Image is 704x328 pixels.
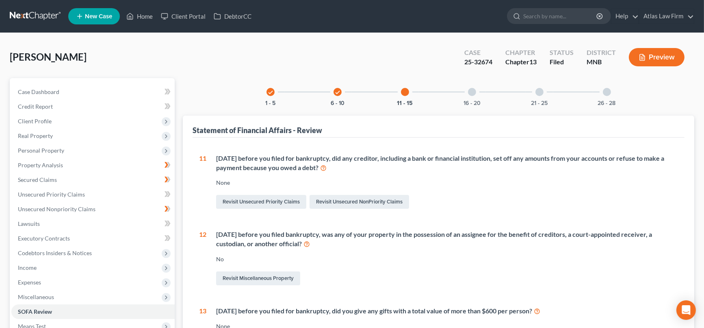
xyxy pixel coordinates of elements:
[265,101,275,106] button: 1 - 5
[18,103,53,110] span: Credit Report
[216,179,678,187] div: None
[11,173,175,187] a: Secured Claims
[639,9,694,24] a: Atlas Law Firm
[464,48,492,57] div: Case
[18,249,92,256] span: Codebtors Insiders & Notices
[505,48,537,57] div: Chapter
[216,271,300,285] a: Revisit Miscellaneous Property
[523,9,598,24] input: Search by name...
[199,230,206,287] div: 12
[18,206,95,212] span: Unsecured Nonpriority Claims
[18,264,37,271] span: Income
[335,90,340,95] i: check
[629,48,685,66] button: Preview
[216,195,306,209] a: Revisit Unsecured Priority Claims
[199,154,206,211] div: 11
[268,90,273,95] i: check
[18,279,41,286] span: Expenses
[193,125,322,135] div: Statement of Financial Affairs - Review
[310,195,409,209] a: Revisit Unsecured NonPriority Claims
[18,132,53,139] span: Real Property
[11,158,175,173] a: Property Analysis
[18,118,52,125] span: Client Profile
[18,220,40,227] span: Lawsuits
[18,293,54,300] span: Miscellaneous
[18,176,57,183] span: Secured Claims
[10,51,87,63] span: [PERSON_NAME]
[529,58,537,66] span: 13
[11,85,175,99] a: Case Dashboard
[216,255,678,263] div: No
[216,306,678,316] div: [DATE] before you filed for bankruptcy, did you give any gifts with a total value of more than $6...
[85,13,112,20] span: New Case
[11,231,175,246] a: Executory Contracts
[550,57,574,67] div: Filed
[157,9,210,24] a: Client Portal
[11,187,175,202] a: Unsecured Priority Claims
[464,101,481,106] button: 16 - 20
[676,300,696,320] div: Open Intercom Messenger
[550,48,574,57] div: Status
[18,88,59,95] span: Case Dashboard
[18,191,85,198] span: Unsecured Priority Claims
[331,101,344,106] button: 6 - 10
[505,57,537,67] div: Chapter
[18,162,63,168] span: Property Analysis
[210,9,256,24] a: DebtorCC
[11,216,175,231] a: Lawsuits
[216,230,678,249] div: [DATE] before you filed bankruptcy, was any of your property in the possession of an assignee for...
[598,101,616,106] button: 26 - 28
[587,57,616,67] div: MNB
[216,154,678,173] div: [DATE] before you filed for bankruptcy, did any creditor, including a bank or financial instituti...
[397,101,413,106] button: 11 - 15
[587,48,616,57] div: District
[611,9,639,24] a: Help
[18,147,64,154] span: Personal Property
[464,57,492,67] div: 25-32674
[18,235,70,242] span: Executory Contracts
[11,304,175,319] a: SOFA Review
[531,101,548,106] button: 21 - 25
[11,202,175,216] a: Unsecured Nonpriority Claims
[18,308,52,315] span: SOFA Review
[122,9,157,24] a: Home
[11,99,175,114] a: Credit Report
